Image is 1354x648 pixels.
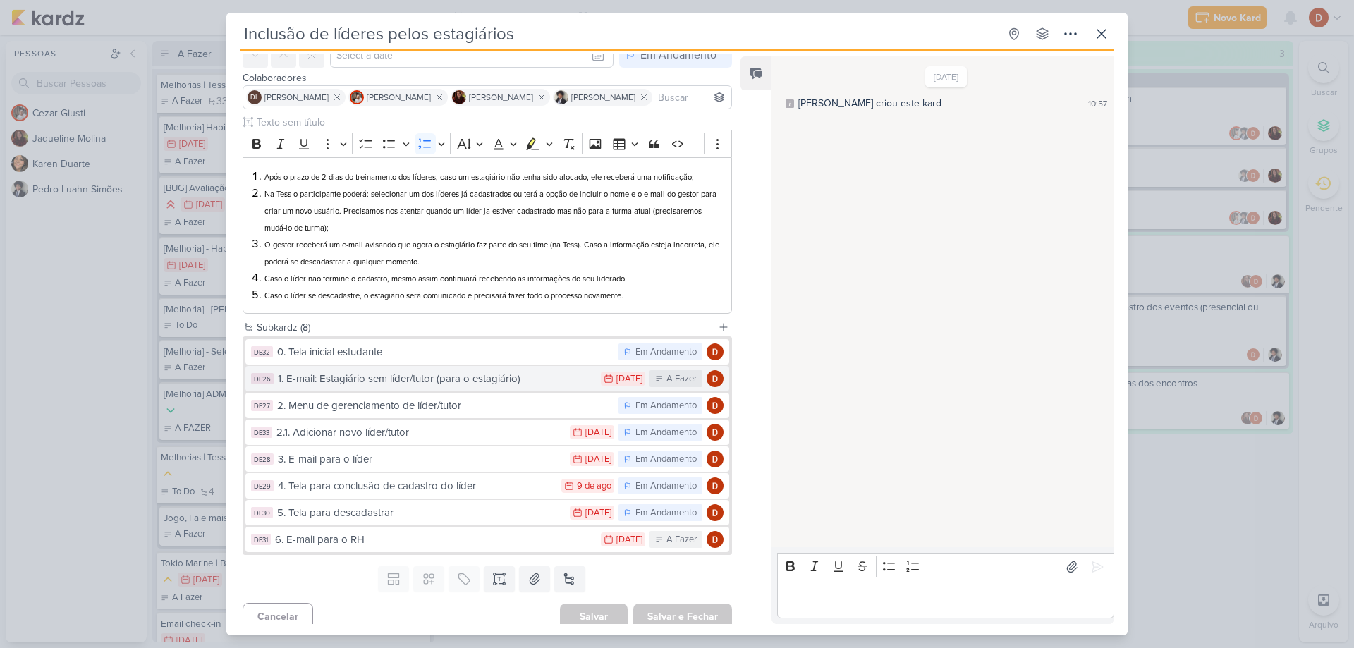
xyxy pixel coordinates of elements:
input: Texto sem título [254,115,732,130]
div: [DATE] [616,374,642,384]
div: [DATE] [585,428,611,437]
img: Jaqueline Molina [452,90,466,104]
div: [DATE] [585,508,611,518]
div: DE30 [251,507,273,518]
img: Davi Elias Teixeira [707,477,724,494]
div: 3. E-mail para o líder [278,451,563,467]
img: Davi Elias Teixeira [707,504,724,521]
button: DE28 3. E-mail para o líder [DATE] Em Andamento [245,446,729,472]
span: O gestor receberá um e-mail avisando que agora o estagiário faz parte do seu time (na Tess). Caso... [264,240,719,267]
div: Editor editing area: main [777,580,1114,618]
span: Após o prazo de 2 dias do treinamento dos líderes, caso um estagiário não tenha sido alocado, ele... [264,173,694,182]
img: Davi Elias Teixeira [707,370,724,387]
span: [PERSON_NAME] [571,91,635,104]
span: Na Tess o participante poderá: selecionar um dos líderes já cadastrados ou terá a opção de inclui... [264,190,716,233]
button: DE29 4. Tela para conclusão de cadastro do líder 9 de ago Em Andamento [245,473,729,499]
img: Davi Elias Teixeira [707,397,724,414]
div: DE27 [251,400,273,411]
div: [DATE] [585,455,611,464]
div: 1. E-mail: Estagiário sem líder/tutor (para o estagiário) [278,371,594,387]
input: Buscar [655,89,728,106]
div: DE33 [251,427,272,438]
p: DL [250,94,259,102]
div: DE26 [251,373,274,384]
span: [PERSON_NAME] [469,91,533,104]
button: DE31 6. E-mail para o RH [DATE] A Fazer [245,527,729,552]
div: Em Andamento [635,346,697,360]
button: DE33 2.1. Adicionar novo líder/tutor [DATE] Em Andamento [245,420,729,445]
button: DE30 5. Tela para descadastrar [DATE] Em Andamento [245,500,729,525]
div: Editor editing area: main [243,157,732,314]
img: Pedro Luahn Simões [554,90,568,104]
button: Cancelar [243,603,313,630]
div: A Fazer [666,372,697,386]
span: Caso o líder se descadastre, o estagiário será comunicado e precisará fazer todo o processo novam... [264,291,623,300]
div: Subkardz (8) [257,320,712,335]
button: Em Andamento [619,42,732,68]
div: DE28 [251,453,274,465]
input: Kard Sem Título [240,21,999,47]
div: DE31 [251,534,271,545]
button: DE32 0. Tela inicial estudante Em Andamento [245,339,729,365]
div: 4. Tela para conclusão de cadastro do líder [278,478,554,494]
div: Em Andamento [635,479,697,494]
div: 5. Tela para descadastrar [277,505,563,521]
div: DE32 [251,346,273,357]
div: Danilo Leite [248,90,262,104]
div: 6. E-mail para o RH [275,532,594,548]
img: Davi Elias Teixeira [707,424,724,441]
div: Em Andamento [635,506,697,520]
div: [DATE] [616,535,642,544]
div: 2.1. Adicionar novo líder/tutor [276,424,563,441]
div: 9 de ago [577,482,611,491]
img: Cezar Giusti [350,90,364,104]
button: DE27 2. Menu de gerenciamento de líder/tutor Em Andamento [245,393,729,418]
img: Davi Elias Teixeira [707,531,724,548]
div: Em Andamento [635,399,697,413]
div: Editor toolbar [243,130,732,157]
div: Colaboradores [243,71,732,85]
img: Davi Elias Teixeira [707,343,724,360]
button: DE26 1. E-mail: Estagiário sem líder/tutor (para o estagiário) [DATE] A Fazer [245,366,729,391]
span: Caso o líder nao termine o cadastro, mesmo assim continuará recebendo as informações do seu lider... [264,274,627,283]
div: 2. Menu de gerenciamento de líder/tutor [277,398,611,414]
div: 10:57 [1088,97,1107,110]
div: Em Andamento [635,426,697,440]
div: DE29 [251,480,274,491]
span: [PERSON_NAME] [367,91,431,104]
div: Em Andamento [640,47,716,63]
div: Editor toolbar [777,553,1114,580]
div: Em Andamento [635,453,697,467]
div: [PERSON_NAME] criou este kard [798,96,941,111]
span: [PERSON_NAME] [264,91,329,104]
img: Davi Elias Teixeira [707,451,724,467]
div: A Fazer [666,533,697,547]
div: 0. Tela inicial estudante [277,344,611,360]
input: Select a date [330,42,614,68]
